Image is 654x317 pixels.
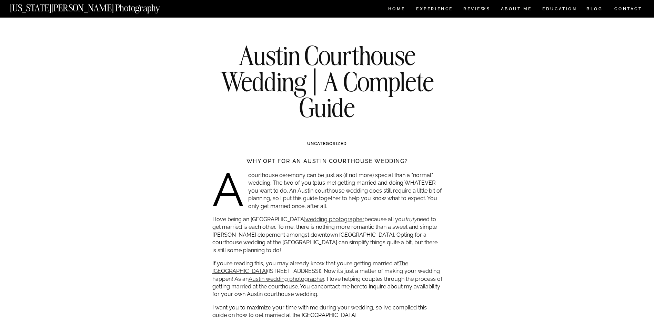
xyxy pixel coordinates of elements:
a: REVIEWS [463,7,489,13]
p: If you’re reading this, you may already know that you’re getting married at ([STREET_ADDRESS]). N... [212,260,442,298]
a: contact me here [321,283,362,290]
p: I love being an [GEOGRAPHIC_DATA] because all you need to get married is each other. To me, there... [212,216,442,254]
a: CONTACT [614,5,643,13]
h1: Austin Courthouse Wedding | A Complete Guide [202,42,452,121]
a: Austin wedding photographer [249,276,324,282]
a: Uncategorized [307,141,347,146]
p: A courthouse ceremony can be just as (if not more) special than a “normal” wedding. The two of yo... [212,172,442,210]
a: wedding photographer [305,216,364,223]
a: HOME [387,7,406,13]
a: ABOUT ME [501,7,532,13]
a: Experience [416,7,452,13]
a: [US_STATE][PERSON_NAME] Photography [10,3,183,9]
a: EDUCATION [542,7,578,13]
h3: Why opt for an Austin courthouse wedding? [212,157,442,165]
em: truly [405,216,417,223]
a: BLOG [586,7,603,13]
